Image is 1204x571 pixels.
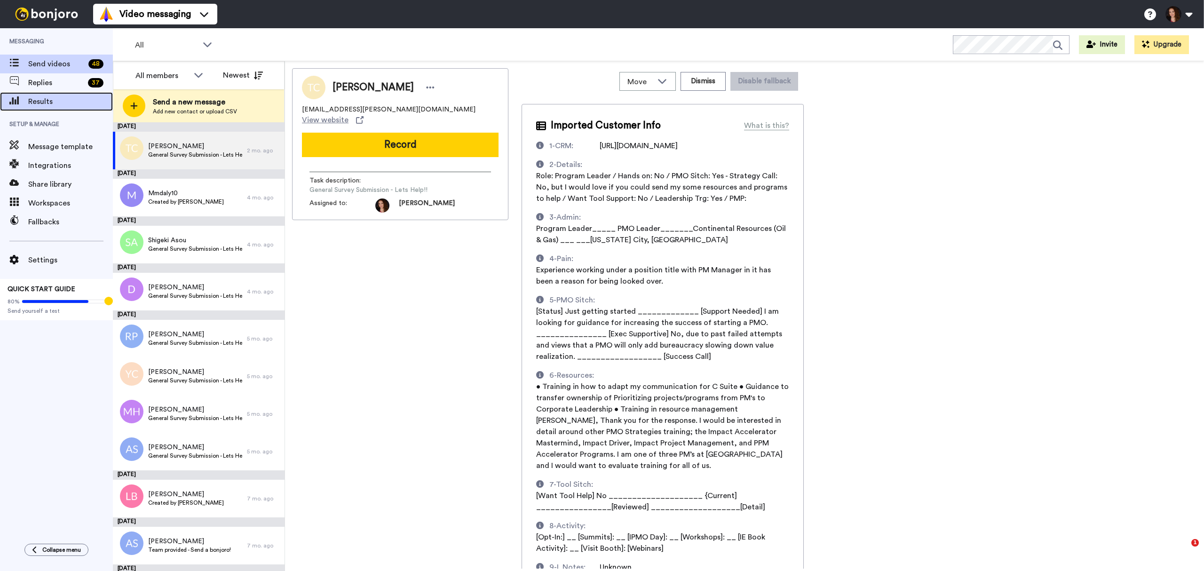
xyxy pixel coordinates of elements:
[247,147,280,154] div: 2 mo. ago
[135,40,198,51] span: All
[148,236,242,245] span: Shigeki Asou
[120,325,143,348] img: rp.png
[120,484,143,508] img: lb.png
[148,546,231,554] span: Team provided - Send a bonjoro!
[148,405,242,414] span: [PERSON_NAME]
[627,76,653,87] span: Move
[600,142,678,150] span: [URL][DOMAIN_NAME]
[148,537,231,546] span: [PERSON_NAME]
[549,159,582,170] div: 2-Details:
[551,119,661,133] span: Imported Customer Info
[302,114,364,126] a: View website
[153,108,237,115] span: Add new contact or upload CSV
[247,241,280,248] div: 4 mo. ago
[113,517,285,527] div: [DATE]
[120,437,143,461] img: as.png
[8,307,105,315] span: Send yourself a test
[28,160,113,171] span: Integrations
[120,400,143,423] img: mh.png
[148,142,242,151] span: [PERSON_NAME]
[1134,35,1189,54] button: Upgrade
[247,542,280,549] div: 7 mo. ago
[399,198,455,213] span: [PERSON_NAME]
[148,189,224,198] span: Mmdaly10
[11,8,82,21] img: bj-logo-header-white.svg
[536,225,786,244] span: Program Leader_____ PMO Leader_______Continental Resources (Oil & Gas) ___ ___[US_STATE] City, [G...
[148,198,224,206] span: Created by [PERSON_NAME]
[8,298,20,305] span: 80%
[730,72,798,91] button: Disable fallback
[148,245,242,253] span: General Survey Submission - Lets Help!!
[148,283,242,292] span: [PERSON_NAME]
[153,96,237,108] span: Send a new message
[1172,539,1195,562] iframe: Intercom live chat
[120,230,143,254] img: sa.png
[302,105,475,114] span: [EMAIL_ADDRESS][PERSON_NAME][DOMAIN_NAME]
[549,294,595,306] div: 5-PMO Sitch:
[120,278,143,301] img: d.png
[536,492,765,511] span: [Want Tool Help] No ____________________ {Current] ________________[Reviewed] ___________________...
[148,490,224,499] span: [PERSON_NAME]
[302,114,349,126] span: View website
[113,263,285,273] div: [DATE]
[536,308,782,360] span: [Status] Just getting started _____________ [Support Needed] I am looking for guidance for increa...
[113,169,285,179] div: [DATE]
[681,72,726,91] button: Dismiss
[148,443,242,452] span: [PERSON_NAME]
[536,172,787,202] span: Role: Program Leader / Hands on: No / PMO Sitch: Yes - Strategy Call: No, but I would love if you...
[247,495,280,502] div: 7 mo. ago
[744,120,789,131] div: What is this?
[549,253,573,264] div: 4-Pain:
[24,544,88,556] button: Collapse menu
[536,383,789,469] span: • Training in how to adapt my communication for C Suite • Guidance to transfer ownership of Prior...
[247,410,280,418] div: 5 mo. ago
[148,414,242,422] span: General Survey Submission - Lets Help!!
[120,136,143,160] img: tc.png
[120,183,143,207] img: m.png
[148,330,242,339] span: [PERSON_NAME]
[302,133,499,157] button: Record
[247,373,280,380] div: 5 mo. ago
[88,59,103,69] div: 48
[247,288,280,295] div: 4 mo. ago
[120,531,143,555] img: as.png
[28,58,85,70] span: Send videos
[1079,35,1125,54] button: Invite
[113,122,285,132] div: [DATE]
[99,7,114,22] img: vm-color.svg
[247,194,280,201] div: 4 mo. ago
[247,335,280,342] div: 5 mo. ago
[28,254,113,266] span: Settings
[549,370,594,381] div: 6-Resources:
[104,297,113,305] div: Tooltip anchor
[247,448,280,455] div: 5 mo. ago
[536,266,771,285] span: Experience working under a position title with PM Manager in it has been a reason for being looke...
[549,479,593,490] div: 7-Tool Sitch:
[119,8,191,21] span: Video messaging
[309,176,375,185] span: Task description :
[120,362,143,386] img: yc.png
[42,546,81,554] span: Collapse menu
[216,66,270,85] button: Newest
[148,339,242,347] span: General Survey Submission - Lets Help!!
[333,80,414,95] span: [PERSON_NAME]
[113,310,285,320] div: [DATE]
[135,70,189,81] div: All members
[28,96,113,107] span: Results
[148,377,242,384] span: General Survey Submission - Lets Help!!
[113,470,285,480] div: [DATE]
[309,185,428,195] span: General Survey Submission - Lets Help!!
[549,212,581,223] div: 3-Admin:
[148,292,242,300] span: General Survey Submission - Lets Help!!
[148,499,224,507] span: Created by [PERSON_NAME]
[28,198,113,209] span: Workspaces
[536,533,765,552] span: [Opt-In:] __ [Summits]: __ [IPMO Day]: __ [Workshops]: __ [IE Book Activity]: __ [Visit Booth]: [...
[8,286,75,293] span: QUICK START GUIDE
[28,141,113,152] span: Message template
[148,151,242,159] span: General Survey Submission - Lets Help!!
[28,216,113,228] span: Fallbacks
[549,520,586,531] div: 8-Activity:
[1191,539,1199,547] span: 1
[600,563,632,571] span: Unknown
